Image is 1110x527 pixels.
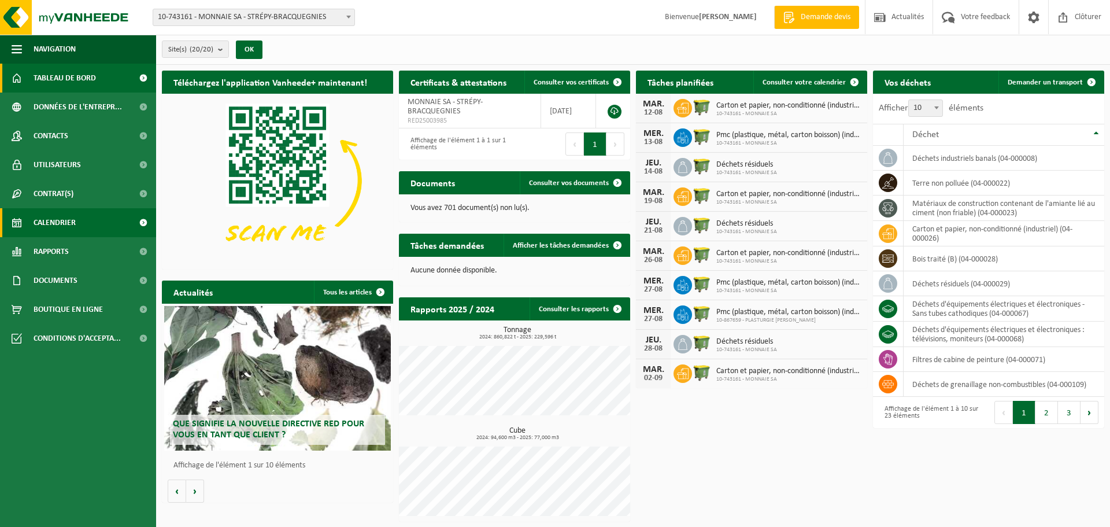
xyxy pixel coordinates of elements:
[34,121,68,150] span: Contacts
[642,374,665,382] div: 02-09
[636,71,725,93] h2: Tâches planifiées
[541,94,596,128] td: [DATE]
[642,188,665,197] div: MAR.
[162,94,393,267] img: Download de VHEPlus App
[34,179,73,208] span: Contrat(s)
[405,427,630,441] h3: Cube
[408,116,532,126] span: RED25003985
[774,6,859,29] a: Demande devis
[399,297,506,320] h2: Rapports 2025 / 2024
[763,79,846,86] span: Consulter votre calendrier
[716,101,861,110] span: Carton et papier, non-conditionné (industriel)
[716,229,777,235] span: 10-743161 - MONNAIE SA
[798,12,853,23] span: Demande devis
[162,71,379,93] h2: Téléchargez l'application Vanheede+ maintenant!
[716,258,861,265] span: 10-743161 - MONNAIE SA
[692,156,712,176] img: WB-1100-HPE-GN-50
[716,308,861,317] span: Pmc (plastique, métal, carton boisson) (industriel)
[716,278,861,288] span: Pmc (plastique, métal, carton boisson) (industriel)
[904,221,1104,246] td: carton et papier, non-conditionné (industriel) (04-000026)
[692,333,712,353] img: WB-1100-HPE-GN-50
[530,297,629,320] a: Consulter les rapports
[164,306,391,451] a: Que signifie la nouvelle directive RED pour vous en tant que client ?
[34,237,69,266] span: Rapports
[909,100,942,116] span: 10
[1035,401,1058,424] button: 2
[716,219,777,229] span: Déchets résiduels
[716,199,861,206] span: 10-743161 - MONNAIE SA
[504,234,629,257] a: Afficher les tâches demandées
[716,249,861,258] span: Carton et papier, non-conditionné (industriel)
[186,480,204,503] button: Volgende
[399,71,518,93] h2: Certificats & attestations
[716,347,777,353] span: 10-743161 - MONNAIE SA
[904,322,1104,347] td: déchets d'équipements électriques et électroniques : télévisions, moniteurs (04-000068)
[534,79,609,86] span: Consulter vos certificats
[34,266,77,295] span: Documents
[34,35,76,64] span: Navigation
[692,97,712,117] img: WB-1100-HPE-GN-50
[716,190,861,199] span: Carton et papier, non-conditionné (industriel)
[34,295,103,324] span: Boutique en ligne
[716,376,861,383] span: 10-743161 - MONNAIE SA
[642,129,665,138] div: MER.
[408,98,483,116] span: MONNAIE SA - STRÉPY-BRACQUEGNIES
[642,256,665,264] div: 26-08
[716,160,777,169] span: Déchets résiduels
[642,99,665,109] div: MAR.
[642,277,665,286] div: MER.
[314,281,392,304] a: Tous les articles
[692,304,712,323] img: WB-1100-HPE-GN-50
[168,480,186,503] button: Vorige
[692,186,712,205] img: WB-1100-HPE-GN-50
[904,171,1104,196] td: terre non polluée (04-000022)
[34,150,81,179] span: Utilisateurs
[34,64,96,93] span: Tableau de bord
[1081,401,1098,424] button: Next
[405,326,630,340] h3: Tonnage
[692,363,712,382] img: WB-1100-HPE-GN-50
[716,131,861,140] span: Pmc (plastique, métal, carton boisson) (industriel)
[904,146,1104,171] td: déchets industriels banals (04-000008)
[399,234,495,256] h2: Tâches demandées
[904,246,1104,271] td: bois traité (B) (04-000028)
[405,334,630,340] span: 2024: 860,822 t - 2025: 229,596 t
[410,204,619,212] p: Vous avez 701 document(s) non lu(s).
[908,99,943,117] span: 10
[153,9,355,26] span: 10-743161 - MONNAIE SA - STRÉPY-BRACQUEGNIES
[642,168,665,176] div: 14-08
[1008,79,1083,86] span: Demander un transport
[513,242,609,249] span: Afficher les tâches demandées
[904,347,1104,372] td: filtres de cabine de peinture (04-000071)
[642,306,665,315] div: MER.
[173,462,387,470] p: Affichage de l'élément 1 sur 10 éléments
[34,208,76,237] span: Calendrier
[716,169,777,176] span: 10-743161 - MONNAIE SA
[642,159,665,168] div: JEU.
[998,71,1103,94] a: Demander un transport
[168,41,213,58] span: Site(s)
[873,71,942,93] h2: Vos déchets
[692,127,712,146] img: WB-1100-HPE-GN-50
[584,132,606,156] button: 1
[153,9,354,25] span: 10-743161 - MONNAIE SA - STRÉPY-BRACQUEGNIES
[879,104,983,113] label: Afficher éléments
[879,400,983,425] div: Affichage de l'élément 1 à 10 sur 23 éléments
[642,315,665,323] div: 27-08
[642,109,665,117] div: 12-08
[904,271,1104,296] td: déchets résiduels (04-000029)
[173,419,364,440] span: Que signifie la nouvelle directive RED pour vous en tant que client ?
[912,130,939,139] span: Déchet
[162,281,224,303] h2: Actualités
[34,93,122,121] span: Données de l'entrepr...
[716,317,861,324] span: 10-867659 - PLASTURGIE [PERSON_NAME]
[692,215,712,235] img: WB-1100-HPE-GN-50
[642,197,665,205] div: 19-08
[716,337,777,347] span: Déchets résiduels
[692,245,712,264] img: WB-1100-HPE-GN-50
[642,286,665,294] div: 27-08
[904,196,1104,221] td: matériaux de construction contenant de l'amiante lié au ciment (non friable) (04-000023)
[642,345,665,353] div: 28-08
[524,71,629,94] a: Consulter vos certificats
[716,140,861,147] span: 10-743161 - MONNAIE SA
